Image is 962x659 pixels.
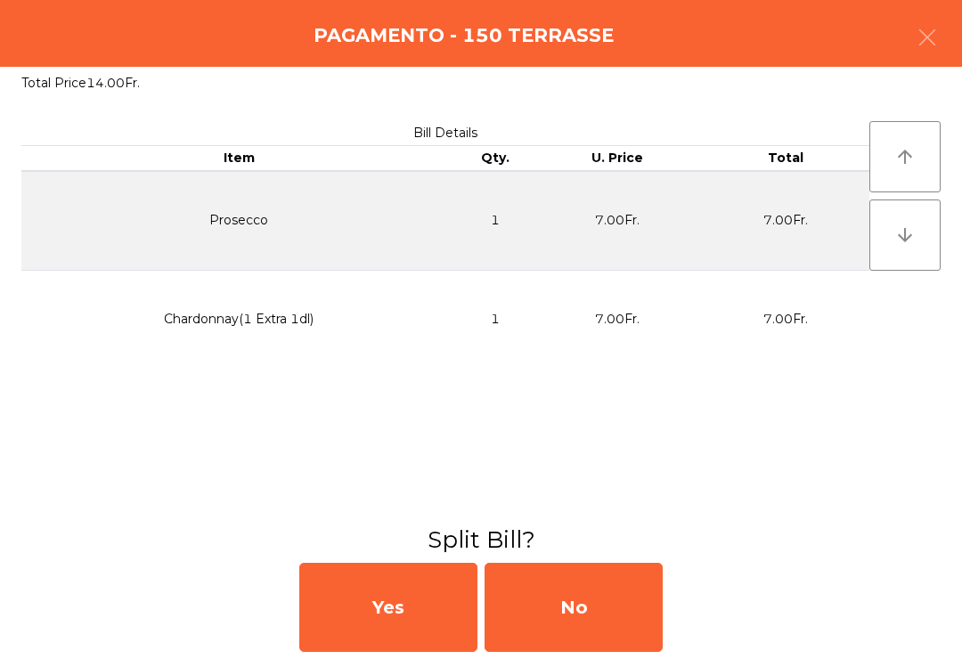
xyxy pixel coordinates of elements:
h4: Pagamento - 150 TERRASSE [314,22,614,49]
td: 7.00Fr. [702,270,869,368]
div: Yes [299,563,477,652]
th: Qty. [457,146,534,171]
th: Item [21,146,457,171]
td: 7.00Fr. [702,171,869,271]
td: 1 [457,270,534,368]
span: Total Price [21,75,86,91]
span: (1 Extra 1dl) [239,311,314,327]
td: 7.00Fr. [534,270,701,368]
i: arrow_upward [894,146,916,167]
i: arrow_downward [894,224,916,246]
td: 7.00Fr. [534,171,701,271]
button: arrow_upward [869,121,941,192]
h3: Split Bill? [13,524,949,556]
td: Prosecco [21,171,457,271]
td: 1 [457,171,534,271]
span: 14.00Fr. [86,75,140,91]
th: U. Price [534,146,701,171]
th: Total [702,146,869,171]
span: Bill Details [413,125,477,141]
button: arrow_downward [869,199,941,271]
td: Chardonnay [21,270,457,368]
div: No [485,563,663,652]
